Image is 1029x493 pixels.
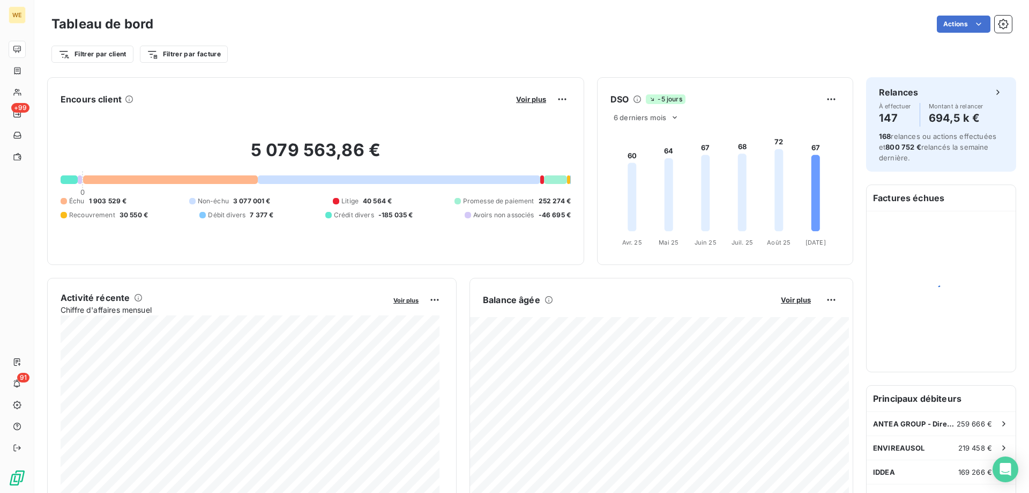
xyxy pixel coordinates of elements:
[539,210,571,220] span: -46 695 €
[51,46,133,63] button: Filtrer par client
[539,196,571,206] span: 252 274 €
[17,373,29,382] span: 91
[622,239,642,246] tspan: Avr. 25
[390,295,422,305] button: Voir plus
[646,94,685,104] span: -5 jours
[473,210,534,220] span: Avoirs non associés
[879,132,891,141] span: 168
[463,196,534,206] span: Promesse de paiement
[873,468,895,476] span: IDDEA
[695,239,717,246] tspan: Juin 25
[879,103,911,109] span: À effectuer
[9,469,26,487] img: Logo LeanPay
[879,109,911,127] h4: 147
[873,444,925,452] span: ENVIREAUSOL
[61,304,386,315] span: Chiffre d'affaires mensuel
[198,196,229,206] span: Non-échu
[61,139,571,172] h2: 5 079 563,86 €
[69,196,85,206] span: Échu
[867,386,1016,411] h6: Principaux débiteurs
[208,210,245,220] span: Débit divers
[69,210,115,220] span: Recouvrement
[610,93,629,106] h6: DSO
[867,185,1016,211] h6: Factures échues
[659,239,678,246] tspan: Mai 25
[378,210,413,220] span: -185 035 €
[483,293,540,306] h6: Balance âgée
[89,196,127,206] span: 1 903 529 €
[732,239,753,246] tspan: Juil. 25
[958,444,992,452] span: 219 458 €
[11,103,29,113] span: +99
[120,210,148,220] span: 30 550 €
[937,16,990,33] button: Actions
[957,420,992,428] span: 259 666 €
[334,210,374,220] span: Crédit divers
[516,95,546,104] span: Voir plus
[781,296,811,304] span: Voir plus
[51,14,153,34] h3: Tableau de bord
[879,132,996,162] span: relances ou actions effectuées et relancés la semaine dernière.
[393,297,419,304] span: Voir plus
[140,46,228,63] button: Filtrer par facture
[929,103,983,109] span: Montant à relancer
[363,196,392,206] span: 40 564 €
[233,196,271,206] span: 3 077 001 €
[9,6,26,24] div: WE
[614,113,666,122] span: 6 derniers mois
[885,143,921,151] span: 800 752 €
[873,420,957,428] span: ANTEA GROUP - Direction administrat
[778,295,814,305] button: Voir plus
[806,239,826,246] tspan: [DATE]
[767,239,791,246] tspan: Août 25
[879,86,918,99] h6: Relances
[341,196,359,206] span: Litige
[250,210,273,220] span: 7 377 €
[61,291,130,304] h6: Activité récente
[61,93,122,106] h6: Encours client
[80,188,85,196] span: 0
[993,457,1018,482] div: Open Intercom Messenger
[513,94,549,104] button: Voir plus
[929,109,983,127] h4: 694,5 k €
[958,468,992,476] span: 169 266 €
